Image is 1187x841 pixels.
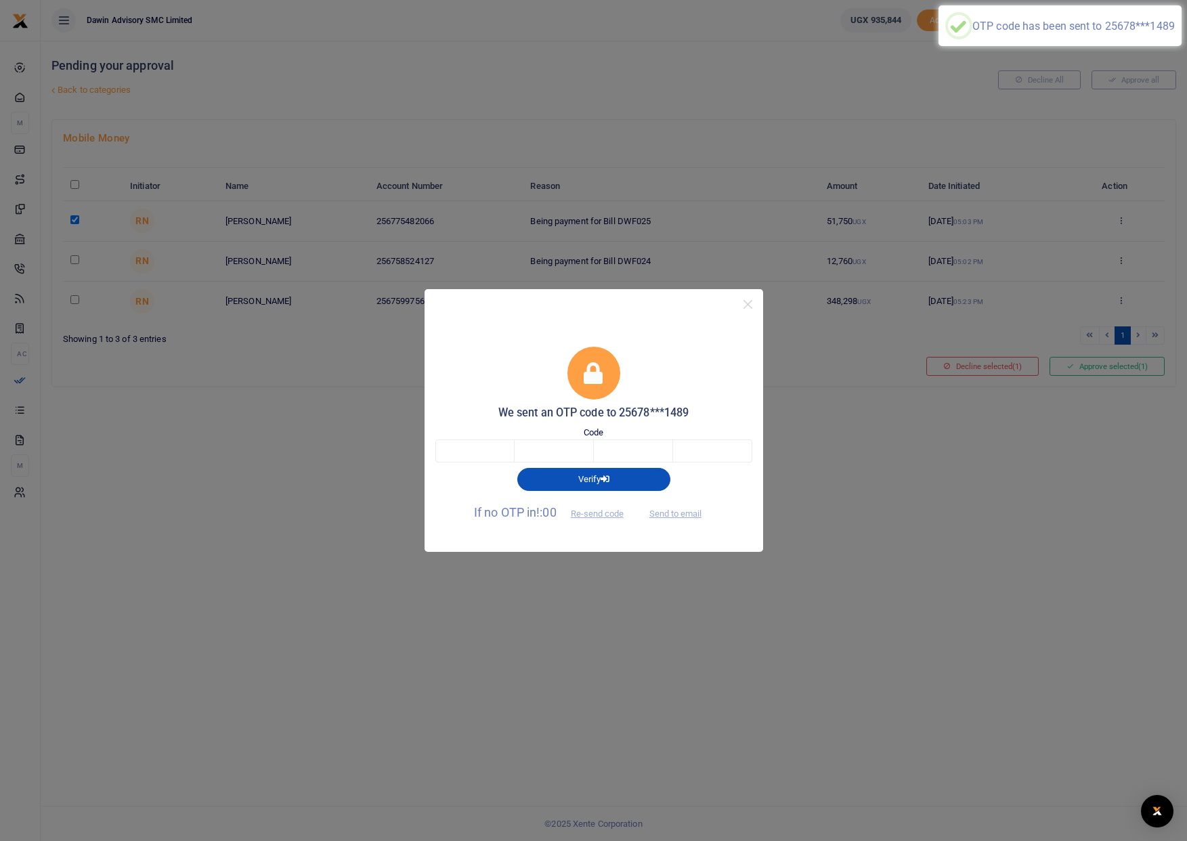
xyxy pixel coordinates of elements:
[584,426,603,439] label: Code
[972,20,1175,33] div: OTP code has been sent to 25678***1489
[738,295,758,314] button: Close
[517,468,670,491] button: Verify
[1141,795,1173,827] div: Open Intercom Messenger
[474,505,635,519] span: If no OTP in
[435,406,752,420] h5: We sent an OTP code to 25678***1489
[536,505,556,519] span: !:00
